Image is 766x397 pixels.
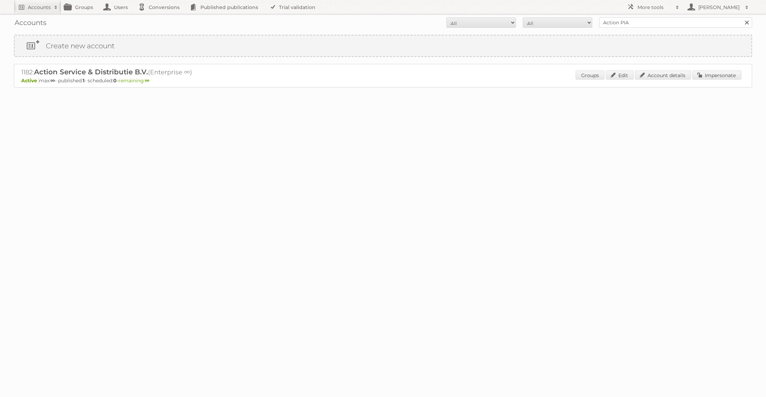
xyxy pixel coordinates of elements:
h2: Accounts [28,4,51,11]
h2: [PERSON_NAME] [697,4,742,11]
strong: ∞ [50,77,55,84]
strong: 0 [113,77,117,84]
a: Groups [576,71,604,80]
span: Action Service & Distributie B.V. [34,68,148,76]
a: Edit [606,71,634,80]
a: Create new account [15,35,751,56]
span: remaining: [118,77,149,84]
a: Impersonate [692,71,741,80]
span: Active [21,77,39,84]
a: Account details [635,71,691,80]
h2: 1182: (Enterprise ∞) [21,68,264,77]
strong: 1 [83,77,84,84]
strong: ∞ [145,77,149,84]
h2: More tools [637,4,672,11]
p: max: - published: - scheduled: - [21,77,745,84]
